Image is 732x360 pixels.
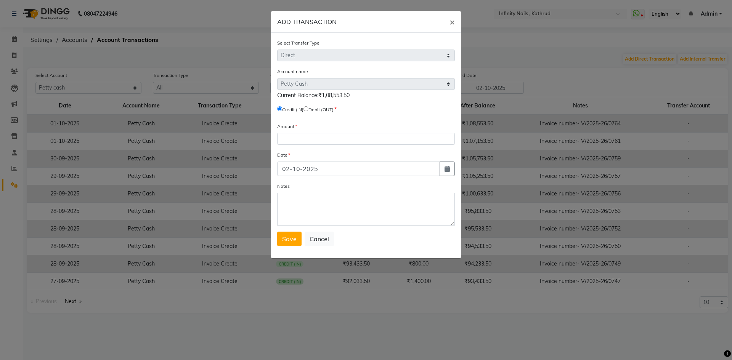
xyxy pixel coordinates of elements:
[277,40,319,46] label: Select Transfer Type
[277,17,337,26] h6: ADD TRANSACTION
[282,106,303,113] label: Credit (IN)
[277,152,290,158] label: Date
[277,92,350,99] span: Current Balance:₹1,08,553.50
[449,16,455,27] span: ×
[277,123,297,130] label: Amount
[308,106,334,113] label: Debit (OUT)
[277,183,290,190] label: Notes
[443,11,461,32] button: Close
[277,232,302,246] button: Save
[282,235,297,243] span: Save
[277,68,308,75] label: Account name
[305,232,334,246] button: Cancel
